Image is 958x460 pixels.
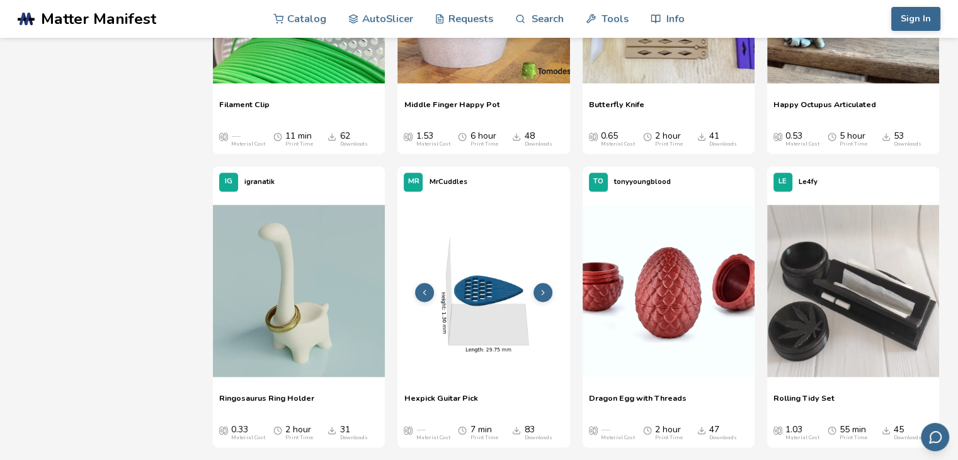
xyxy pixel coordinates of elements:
[339,435,367,441] div: Downloads
[397,205,569,377] img: 1_3D_Dimensions
[601,435,635,441] div: Material Cost
[828,131,836,141] span: Average Print Time
[882,131,891,141] span: Downloads
[524,141,552,147] div: Downloads
[785,425,819,441] div: 1.03
[273,425,282,435] span: Average Print Time
[589,425,598,435] span: Average Cost
[470,435,498,441] div: Print Time
[512,131,521,141] span: Downloads
[655,141,683,147] div: Print Time
[219,393,314,412] a: Ringosaurus Ring Holder
[840,425,867,441] div: 55 min
[840,435,867,441] div: Print Time
[244,175,275,188] p: igranatik
[285,141,313,147] div: Print Time
[458,131,467,141] span: Average Print Time
[709,131,737,147] div: 41
[416,435,450,441] div: Material Cost
[225,178,232,186] span: IG
[601,425,610,435] span: —
[285,425,313,441] div: 2 hour
[601,141,635,147] div: Material Cost
[773,131,782,141] span: Average Cost
[285,435,313,441] div: Print Time
[404,425,413,435] span: Average Cost
[273,131,282,141] span: Average Print Time
[328,425,336,435] span: Downloads
[339,425,367,441] div: 31
[894,425,921,441] div: 45
[697,131,706,141] span: Downloads
[231,425,265,441] div: 0.33
[524,425,552,441] div: 83
[470,131,498,147] div: 6 hour
[709,141,737,147] div: Downloads
[328,131,336,141] span: Downloads
[601,131,635,147] div: 0.65
[285,131,313,147] div: 11 min
[339,131,367,147] div: 62
[219,100,270,118] a: Filament Clip
[709,425,737,441] div: 47
[614,175,671,188] p: tonyyoungblood
[408,178,419,186] span: MR
[778,178,787,186] span: LE
[231,435,265,441] div: Material Cost
[416,425,425,435] span: —
[524,435,552,441] div: Downloads
[643,425,652,435] span: Average Print Time
[773,393,835,412] a: Rolling Tidy Set
[458,425,467,435] span: Average Print Time
[840,141,867,147] div: Print Time
[773,100,876,118] a: Happy Octupus Articulated
[231,131,240,141] span: —
[891,7,940,31] button: Sign In
[470,141,498,147] div: Print Time
[785,435,819,441] div: Material Cost
[840,131,867,147] div: 5 hour
[404,393,477,412] a: Hexpick Guitar Pick
[773,425,782,435] span: Average Cost
[828,425,836,435] span: Average Print Time
[593,178,603,186] span: TO
[41,10,156,28] span: Matter Manifest
[524,131,552,147] div: 48
[894,435,921,441] div: Downloads
[589,131,598,141] span: Average Cost
[339,141,367,147] div: Downloads
[470,425,498,441] div: 7 min
[643,131,652,141] span: Average Print Time
[429,175,467,188] p: MrCuddles
[404,100,499,118] a: Middle Finger Happy Pot
[799,175,818,188] p: Le4fy
[219,425,228,435] span: Average Cost
[655,425,683,441] div: 2 hour
[416,141,450,147] div: Material Cost
[589,393,687,412] a: Dragon Egg with Threads
[697,425,706,435] span: Downloads
[785,131,819,147] div: 0.53
[416,131,450,147] div: 1.53
[655,131,683,147] div: 2 hour
[219,131,228,141] span: Average Cost
[589,100,644,118] a: Butterfly Knife
[894,131,921,147] div: 53
[655,435,683,441] div: Print Time
[882,425,891,435] span: Downloads
[512,425,521,435] span: Downloads
[397,198,569,387] a: 1_3D_Dimensions
[921,423,949,451] button: Send feedback via email
[894,141,921,147] div: Downloads
[231,141,265,147] div: Material Cost
[785,141,819,147] div: Material Cost
[709,435,737,441] div: Downloads
[404,131,413,141] span: Average Cost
